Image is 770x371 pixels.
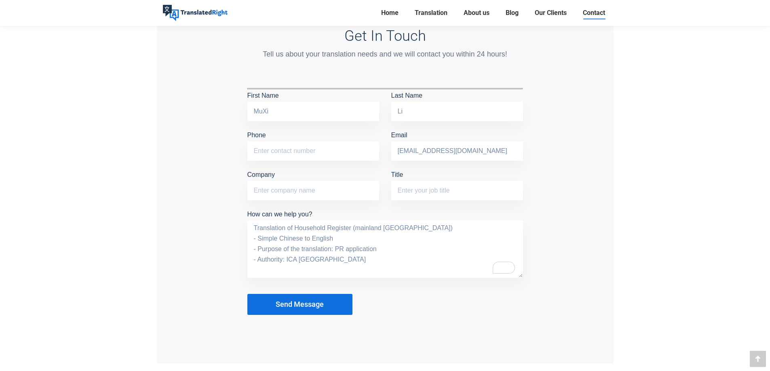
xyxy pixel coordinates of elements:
[532,7,569,19] a: Our Clients
[247,211,523,230] label: How can we help you?
[247,88,523,315] form: Contact form
[391,132,523,154] label: Email
[583,9,605,17] span: Contact
[163,5,228,21] img: Translated Right
[276,300,324,308] span: Send Message
[391,92,523,115] label: Last Name
[381,9,399,17] span: Home
[391,181,523,200] input: Title
[379,7,401,19] a: Home
[506,9,519,17] span: Blog
[247,48,523,60] div: Tell us about your translation needs and we will contact you within 24 hours!
[391,102,523,121] input: Last Name
[247,132,379,154] label: Phone
[247,92,379,115] label: First Name
[247,294,352,315] button: Send Message
[247,102,379,121] input: First Name
[412,7,450,19] a: Translation
[415,9,447,17] span: Translation
[247,141,379,161] input: Phone
[580,7,608,19] a: Contact
[247,181,379,200] input: Company
[464,9,489,17] span: About us
[247,171,379,194] label: Company
[247,27,523,44] h3: Get In Touch
[391,171,523,194] label: Title
[391,141,523,161] input: Email
[461,7,492,19] a: About us
[247,220,523,278] textarea: To enrich screen reader interactions, please activate Accessibility in Grammarly extension settings
[503,7,521,19] a: Blog
[535,9,567,17] span: Our Clients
